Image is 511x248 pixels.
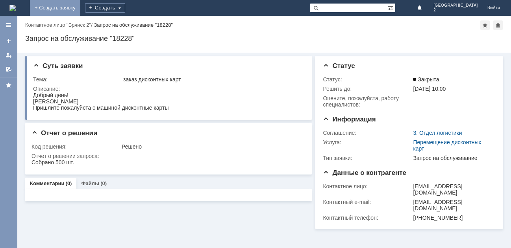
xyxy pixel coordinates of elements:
span: [DATE] 10:00 [413,86,446,92]
div: заказ дисконтных карт [123,76,301,83]
span: Отчет о решении [31,129,97,137]
div: (0) [100,180,107,186]
div: Статус: [323,76,411,83]
div: Решить до: [323,86,411,92]
span: Закрыта [413,76,439,83]
div: Запрос на обслуживание "18228" [94,22,173,28]
div: Решено [122,143,301,150]
div: Контактный e-mail: [323,199,411,205]
a: Мои согласования [2,63,15,75]
a: Перейти на домашнюю страницу [9,5,16,11]
div: Тип заявки: [323,155,411,161]
div: (0) [66,180,72,186]
a: Создать заявку [2,35,15,47]
span: Информация [323,116,376,123]
div: [EMAIL_ADDRESS][DOMAIN_NAME] [413,199,492,211]
span: 2 [433,8,478,13]
div: Услуга: [323,139,411,145]
div: Запрос на обслуживание "18228" [25,35,503,42]
div: Описание: [33,86,303,92]
span: Данные о контрагенте [323,169,406,176]
div: Создать [85,3,125,13]
a: Мои заявки [2,49,15,61]
span: Суть заявки [33,62,83,70]
div: [PHONE_NUMBER] [413,215,492,221]
div: Запрос на обслуживание [413,155,492,161]
a: Контактное лицо "Брянск 2" [25,22,91,28]
a: Комментарии [30,180,65,186]
div: Отчет о решении запроса: [31,153,303,159]
span: Расширенный поиск [387,4,395,11]
span: Статус [323,62,355,70]
div: / [25,22,94,28]
a: 3. Отдел логистики [413,130,462,136]
div: Контактное лицо: [323,183,411,189]
a: Перемещение дисконтных карт [413,139,481,152]
div: Сделать домашней страницей [493,20,503,30]
a: Файлы [81,180,99,186]
div: Oцените, пожалуйста, работу специалистов: [323,95,411,108]
img: logo [9,5,16,11]
div: Тема: [33,76,122,83]
div: Добавить в избранное [480,20,490,30]
div: Контактный телефон: [323,215,411,221]
span: [GEOGRAPHIC_DATA] [433,3,478,8]
div: [EMAIL_ADDRESS][DOMAIN_NAME] [413,183,492,196]
div: Соглашение: [323,130,411,136]
div: Код решения: [31,143,120,150]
